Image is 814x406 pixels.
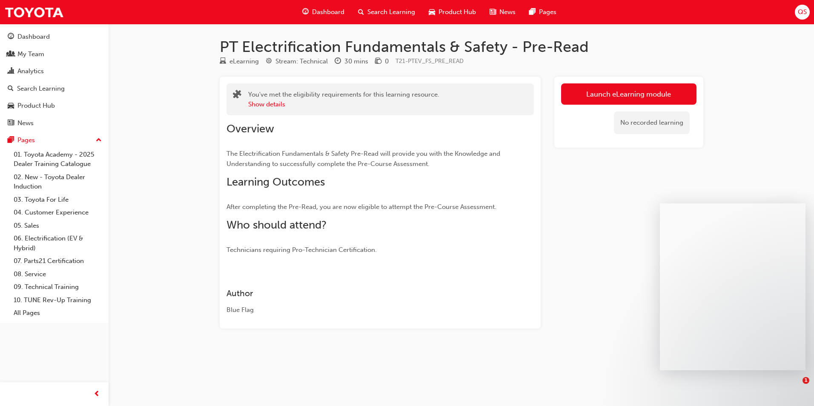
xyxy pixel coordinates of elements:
h1: PT Electrification Fundamentals & Safety - Pre-Read [220,37,703,56]
div: You've met the eligibility requirements for this learning resource. [248,90,439,109]
span: clock-icon [335,58,341,66]
span: car-icon [8,102,14,110]
a: Analytics [3,63,105,79]
a: search-iconSearch Learning [351,3,422,21]
iframe: Intercom live chat [785,377,805,397]
iframe: Intercom live chat message [660,203,805,370]
a: 04. Customer Experience [10,206,105,219]
button: DashboardMy TeamAnalyticsSearch LearningProduct HubNews [3,27,105,132]
a: guage-iconDashboard [295,3,351,21]
div: Analytics [17,66,44,76]
a: pages-iconPages [522,3,563,21]
span: Pages [539,7,556,17]
h3: Author [226,289,503,298]
span: 1 [803,377,809,384]
span: learningResourceType_ELEARNING-icon [220,58,226,66]
a: car-iconProduct Hub [422,3,483,21]
span: Dashboard [312,7,344,17]
span: prev-icon [94,389,100,400]
span: search-icon [8,85,14,93]
span: puzzle-icon [233,91,241,100]
a: Search Learning [3,81,105,97]
button: Pages [3,132,105,148]
span: Overview [226,122,274,135]
button: Show details [248,100,285,109]
div: Stream [266,56,328,67]
span: search-icon [358,7,364,17]
div: No recorded learning [614,112,690,134]
a: 10. TUNE Rev-Up Training [10,294,105,307]
span: QS [798,7,807,17]
div: Type [220,56,259,67]
div: Pages [17,135,35,145]
a: Dashboard [3,29,105,45]
span: car-icon [429,7,435,17]
a: All Pages [10,306,105,320]
div: Search Learning [17,84,65,94]
span: money-icon [375,58,381,66]
a: news-iconNews [483,3,522,21]
a: Launch eLearning module [561,83,696,105]
span: news-icon [8,120,14,127]
a: My Team [3,46,105,62]
a: 01. Toyota Academy - 2025 Dealer Training Catalogue [10,148,105,171]
span: people-icon [8,51,14,58]
span: Search Learning [367,7,415,17]
div: News [17,118,34,128]
a: Product Hub [3,98,105,114]
div: Price [375,56,389,67]
span: target-icon [266,58,272,66]
a: News [3,115,105,131]
div: eLearning [229,57,259,66]
span: guage-icon [302,7,309,17]
span: Product Hub [439,7,476,17]
img: Trak [4,3,64,22]
span: Learning Outcomes [226,175,325,189]
span: pages-icon [529,7,536,17]
span: The Electrification Fundamentals & Safety Pre-Read will provide you with the Knowledge and Unders... [226,150,502,168]
div: Product Hub [17,101,55,111]
span: Who should attend? [226,218,327,232]
div: Dashboard [17,32,50,42]
span: After completing the Pre-Read, you are now eligible to attempt the Pre-Course Assessment. [226,203,496,211]
a: 08. Service [10,268,105,281]
span: Learning resource code [396,57,464,65]
span: Technicians requiring Pro-Technician Certification. [226,246,377,254]
a: 06. Electrification (EV & Hybrid) [10,232,105,254]
a: 07. Parts21 Certification [10,254,105,268]
span: News [499,7,516,17]
a: 05. Sales [10,219,105,232]
span: guage-icon [8,33,14,41]
div: Blue Flag [226,305,503,315]
div: 0 [385,57,389,66]
span: news-icon [490,7,496,17]
div: Duration [335,56,368,67]
button: QS [795,5,810,20]
a: 02. New - Toyota Dealer Induction [10,171,105,193]
div: My Team [17,49,44,59]
span: pages-icon [8,137,14,144]
span: chart-icon [8,68,14,75]
div: 30 mins [344,57,368,66]
a: 03. Toyota For Life [10,193,105,206]
div: Stream: Technical [275,57,328,66]
span: up-icon [96,135,102,146]
a: 09. Technical Training [10,280,105,294]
